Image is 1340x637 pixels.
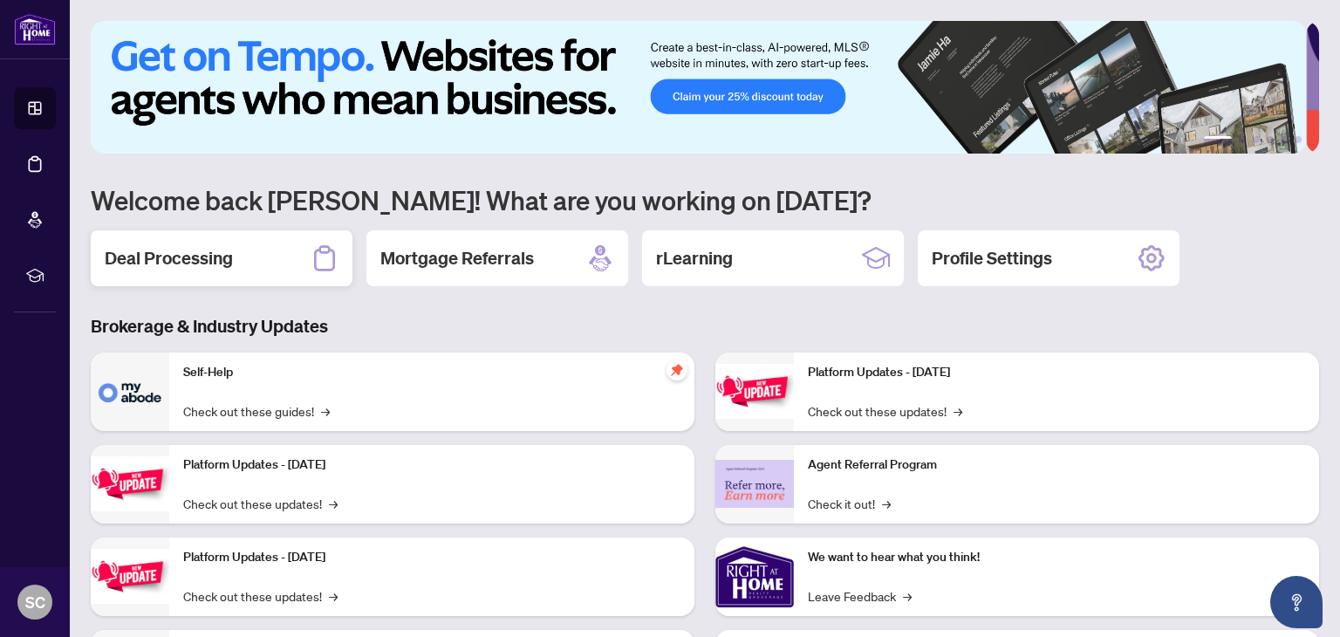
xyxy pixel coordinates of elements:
h2: Deal Processing [105,246,233,271]
span: → [954,401,962,421]
button: 4 [1267,136,1274,143]
a: Leave Feedback→ [808,586,912,606]
img: Platform Updates - September 16, 2025 [91,456,169,511]
img: logo [14,13,56,45]
button: 3 [1253,136,1260,143]
p: We want to hear what you think! [808,548,1305,567]
button: 2 [1239,136,1246,143]
img: Platform Updates - July 21, 2025 [91,549,169,604]
h2: rLearning [656,246,733,271]
span: → [329,494,338,513]
p: Self-Help [183,363,680,382]
a: Check out these guides!→ [183,401,330,421]
img: Self-Help [91,353,169,431]
p: Agent Referral Program [808,455,1305,475]
span: pushpin [667,360,687,380]
span: → [321,401,330,421]
h3: Brokerage & Industry Updates [91,314,1319,339]
a: Check out these updates!→ [808,401,962,421]
button: Open asap [1270,576,1323,628]
span: → [329,586,338,606]
button: 5 [1281,136,1288,143]
p: Platform Updates - [DATE] [183,455,680,475]
span: → [903,586,912,606]
span: SC [25,590,45,614]
a: Check out these updates!→ [183,586,338,606]
img: Agent Referral Program [715,460,794,508]
button: 6 [1295,136,1302,143]
a: Check it out!→ [808,494,891,513]
a: Check out these updates!→ [183,494,338,513]
p: Platform Updates - [DATE] [183,548,680,567]
h2: Profile Settings [932,246,1052,271]
img: Platform Updates - June 23, 2025 [715,364,794,419]
p: Platform Updates - [DATE] [808,363,1305,382]
button: 1 [1204,136,1232,143]
h2: Mortgage Referrals [380,246,534,271]
h1: Welcome back [PERSON_NAME]! What are you working on [DATE]? [91,183,1319,216]
img: Slide 0 [91,21,1306,154]
img: We want to hear what you think! [715,538,794,616]
span: → [882,494,891,513]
